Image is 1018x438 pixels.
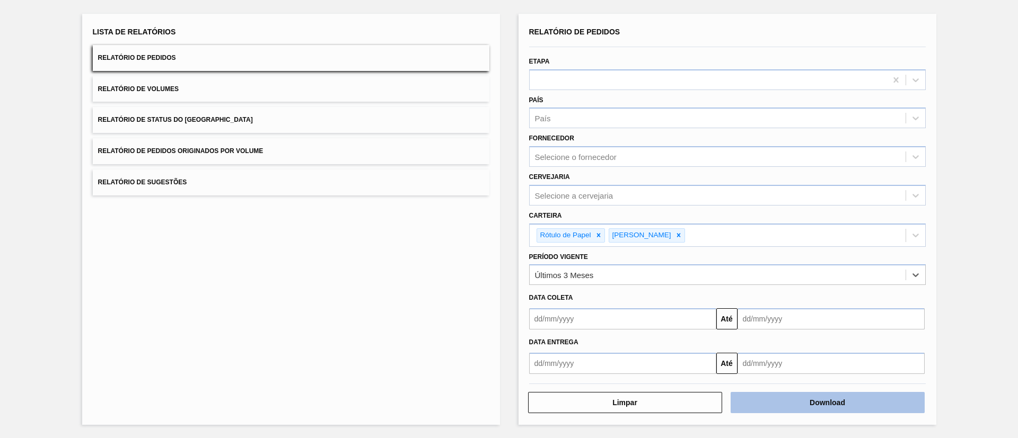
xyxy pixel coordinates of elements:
label: Período Vigente [529,253,588,261]
span: Relatório de Pedidos [529,28,620,36]
button: Até [716,353,738,374]
span: Data coleta [529,294,573,301]
button: Até [716,308,738,329]
span: Relatório de Volumes [98,85,179,93]
button: Relatório de Sugestões [93,169,489,195]
button: Relatório de Pedidos Originados por Volume [93,138,489,164]
label: Etapa [529,58,550,65]
button: Relatório de Status do [GEOGRAPHIC_DATA] [93,107,489,133]
input: dd/mm/yyyy [529,308,716,329]
span: Data Entrega [529,338,578,346]
span: Relatório de Pedidos [98,54,176,61]
button: Relatório de Pedidos [93,45,489,71]
label: Cervejaria [529,173,570,181]
label: País [529,96,543,104]
div: Selecione o fornecedor [535,153,617,162]
button: Limpar [528,392,722,413]
label: Carteira [529,212,562,219]
span: Relatório de Sugestões [98,178,187,186]
span: Relatório de Status do [GEOGRAPHIC_DATA] [98,116,253,123]
div: Rótulo de Papel [537,229,593,242]
div: Selecione a cervejaria [535,191,613,200]
input: dd/mm/yyyy [738,308,925,329]
div: [PERSON_NAME] [609,229,673,242]
span: Lista de Relatórios [93,28,176,36]
label: Fornecedor [529,135,574,142]
div: Últimos 3 Meses [535,271,594,280]
button: Download [731,392,925,413]
input: dd/mm/yyyy [529,353,716,374]
span: Relatório de Pedidos Originados por Volume [98,147,264,155]
div: País [535,114,551,123]
button: Relatório de Volumes [93,76,489,102]
input: dd/mm/yyyy [738,353,925,374]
